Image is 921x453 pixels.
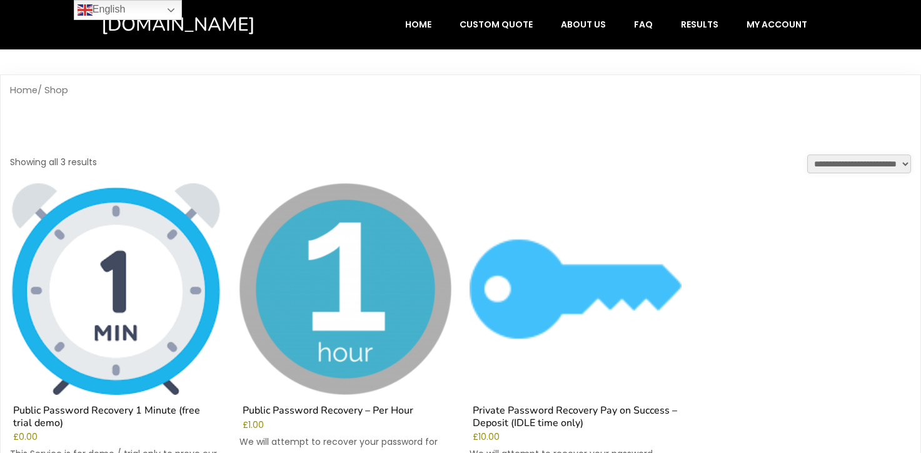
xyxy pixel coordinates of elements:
span: About Us [561,19,606,30]
bdi: 1.00 [243,419,264,431]
img: en [78,3,93,18]
span: FAQ [634,19,653,30]
a: Home [392,13,445,36]
h2: Public Password Recovery – Per Hour [239,405,451,420]
span: My account [747,19,807,30]
a: About Us [548,13,619,36]
span: £ [243,419,248,431]
a: Public Password Recovery 1 Minute (free trial demo) [10,183,222,432]
img: Private Password Recovery Pay on Success - Deposit (IDLE time only) [470,183,682,395]
nav: Breadcrumb [10,84,911,96]
bdi: 0.00 [13,431,38,443]
h2: Private Password Recovery Pay on Success – Deposit (IDLE time only) [470,405,682,432]
a: Results [668,13,732,36]
a: Home [10,84,38,96]
a: My account [733,13,820,36]
span: Custom Quote [460,19,533,30]
span: £ [473,431,478,443]
p: Showing all 3 results [10,155,97,170]
a: Private Password Recovery Pay on Success – Deposit (IDLE time only) [470,183,682,432]
span: £ [13,431,19,443]
h1: Shop [10,106,911,155]
a: Custom Quote [446,13,546,36]
span: Results [681,19,718,30]
a: FAQ [621,13,666,36]
img: Public Password Recovery 1 Minute (free trial demo) [10,183,222,395]
select: Shop order [807,155,911,173]
span: Home [405,19,431,30]
a: [DOMAIN_NAME] [101,13,308,37]
bdi: 10.00 [473,431,500,443]
a: Public Password Recovery – Per Hour [239,183,451,420]
h2: Public Password Recovery 1 Minute (free trial demo) [10,405,222,432]
img: Public Password Recovery - Per Hour [239,183,451,395]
